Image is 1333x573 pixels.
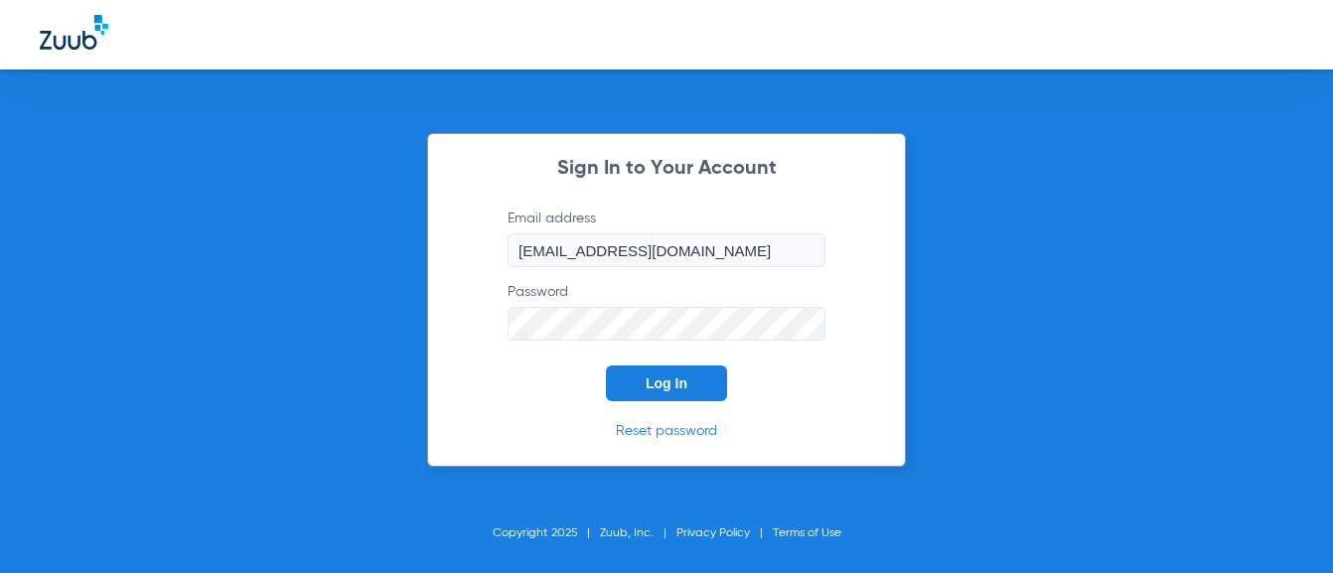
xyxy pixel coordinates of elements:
[600,523,676,543] li: Zuub, Inc.
[508,209,825,267] label: Email address
[606,365,727,401] button: Log In
[773,527,841,539] a: Terms of Use
[478,159,855,179] h2: Sign In to Your Account
[493,523,600,543] li: Copyright 2025
[676,527,750,539] a: Privacy Policy
[40,15,108,50] img: Zuub Logo
[1234,478,1333,573] iframe: Chat Widget
[508,282,825,341] label: Password
[616,424,717,438] a: Reset password
[508,307,825,341] input: Password
[508,233,825,267] input: Email address
[646,375,687,391] span: Log In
